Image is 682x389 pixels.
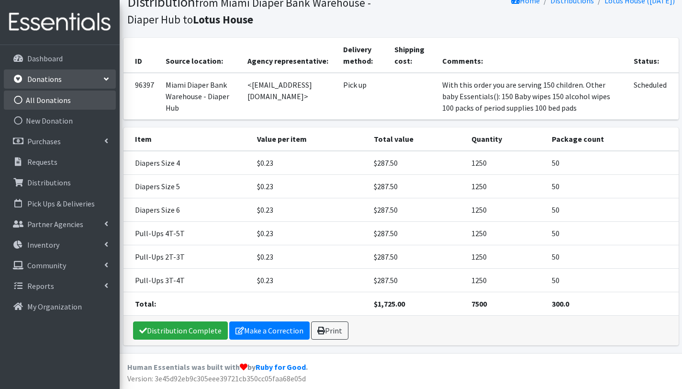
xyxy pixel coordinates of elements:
p: Distributions [27,178,71,187]
td: $287.50 [368,245,466,269]
span: Version: 3e45d92eb9c305eee39721cb350cc05faa68e05d [127,374,306,383]
td: $287.50 [368,175,466,198]
a: Distributions [4,173,116,192]
a: Inventory [4,235,116,254]
td: 50 [546,222,679,245]
p: Donations [27,74,62,84]
a: Community [4,256,116,275]
td: $0.23 [251,151,368,175]
td: 1250 [466,175,546,198]
a: Partner Agencies [4,215,116,234]
td: $287.50 [368,151,466,175]
p: Reports [27,281,54,291]
td: Pull-Ups 2T-3T [123,245,251,269]
th: Source location: [160,38,242,73]
th: ID [123,38,160,73]
a: Distribution Complete [133,321,228,340]
td: 50 [546,198,679,222]
td: 50 [546,245,679,269]
td: $0.23 [251,269,368,292]
td: Diapers Size 5 [123,175,251,198]
th: Item [123,127,251,151]
td: 50 [546,175,679,198]
p: Inventory [27,240,59,250]
th: Quantity [466,127,546,151]
a: Purchases [4,132,116,151]
b: Lotus House [193,12,253,26]
th: Package count [546,127,679,151]
p: Dashboard [27,54,63,63]
a: Dashboard [4,49,116,68]
th: Shipping cost: [389,38,436,73]
td: $287.50 [368,198,466,222]
td: $0.23 [251,222,368,245]
th: Agency representative: [242,38,337,73]
td: 1250 [466,222,546,245]
a: Reports [4,276,116,296]
th: Status: [628,38,678,73]
p: Pick Ups & Deliveries [27,199,95,208]
p: My Organization [27,302,82,311]
p: Community [27,261,66,270]
img: HumanEssentials [4,6,116,38]
td: 50 [546,269,679,292]
td: Pull-Ups 3T-4T [123,269,251,292]
td: $287.50 [368,222,466,245]
td: $0.23 [251,198,368,222]
td: 1250 [466,198,546,222]
a: Print [311,321,348,340]
th: Delivery method: [337,38,388,73]
td: 1250 [466,269,546,292]
th: Total value [368,127,466,151]
td: <[EMAIL_ADDRESS][DOMAIN_NAME]> [242,73,337,120]
a: Ruby for Good [256,362,306,372]
p: Requests [27,157,57,167]
td: 1250 [466,245,546,269]
td: Pull-Ups 4T-5T [123,222,251,245]
a: Requests [4,152,116,172]
strong: 7500 [471,299,487,309]
th: Comments: [436,38,628,73]
p: Partner Agencies [27,219,83,229]
td: 1250 [466,151,546,175]
td: Pick up [337,73,388,120]
td: Miami Diaper Bank Warehouse - Diaper Hub [160,73,242,120]
strong: $1,725.00 [374,299,405,309]
a: Make a Correction [229,321,310,340]
p: Purchases [27,137,61,146]
a: Pick Ups & Deliveries [4,194,116,213]
td: $287.50 [368,269,466,292]
td: Diapers Size 4 [123,151,251,175]
td: With this order you are serving 150 children. Other baby Essentials(): 150 Baby wipes 150 alcohol... [436,73,628,120]
a: Donations [4,69,116,89]
td: Diapers Size 6 [123,198,251,222]
strong: Human Essentials was built with by . [127,362,308,372]
strong: Total: [135,299,156,309]
a: New Donation [4,111,116,130]
td: $0.23 [251,245,368,269]
a: My Organization [4,297,116,316]
td: $0.23 [251,175,368,198]
td: 96397 [123,73,160,120]
td: 50 [546,151,679,175]
a: All Donations [4,91,116,110]
th: Value per item [251,127,368,151]
td: Scheduled [628,73,678,120]
strong: 300.0 [552,299,569,309]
